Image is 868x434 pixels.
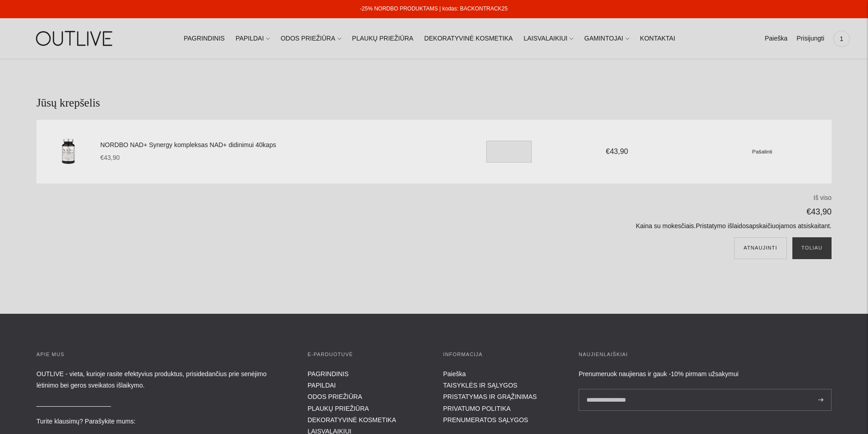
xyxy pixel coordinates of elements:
button: Toliau [792,237,832,259]
p: €43,90 [315,205,832,219]
div: €43,90 [557,145,677,158]
small: Pašalinti [752,148,772,154]
a: GAMINTOJAI [584,29,629,49]
img: OUTLIVE [18,23,132,54]
a: PAGRINDINIS [308,370,349,378]
a: DEKORATYVINĖ KOSMETIKA [424,29,513,49]
a: Pristatymo išlaidos [696,222,749,230]
a: PRENUMERATOS SĄLYGOS [443,416,529,424]
a: Prisijungti [796,29,824,49]
p: _____________________ [36,398,289,409]
h3: Naujienlaiškiai [579,350,832,359]
a: PLAUKŲ PRIEŽIŪRA [308,405,369,412]
a: Paieška [765,29,787,49]
a: PAPILDAI [308,382,336,389]
a: KONTAKTAI [640,29,675,49]
h3: E-parduotuvė [308,350,425,359]
a: LAISVALAIKIUI [524,29,573,49]
p: OUTLIVE - vieta, kurioje rasite efektyvius produktus, prisidedančius prie senėjimo lėtinimo bei g... [36,368,289,391]
span: 1 [835,32,848,45]
a: PRIVATUMO POLITIKA [443,405,511,412]
h3: INFORMACIJA [443,350,561,359]
a: TAISYKLĖS IR SĄLYGOS [443,382,518,389]
h1: Jūsų krepšelis [36,96,832,111]
h3: APIE MUS [36,350,289,359]
a: DEKORATYVINĖ KOSMETIKA [308,416,396,424]
div: Prenumeruok naujienas ir gauk -10% pirmam užsakymui [579,368,832,380]
a: ODOS PRIEŽIŪRA [308,393,362,400]
p: Iš viso [315,193,832,204]
input: Translation missing: en.cart.general.item_quantity [486,141,532,163]
p: Turite klausimų? Parašykite mums: [36,416,289,427]
a: PAGRINDINIS [184,29,225,49]
a: -25% NORDBO PRODUKTAMS | kodas: BACKONTRACK25 [360,5,508,12]
p: Kaina su mokesčiais. apskaičiuojamos atsiskaitant. [315,221,832,232]
a: PLAUKŲ PRIEŽIŪRA [352,29,414,49]
button: Atnaujinti [734,237,787,259]
img: NORDBO NAD+ Synergy kompleksas NAD+ didinimui 40kaps [46,129,91,174]
a: 1 [833,29,850,49]
a: PRISTATYMAS IR GRĄŽINIMAS [443,393,537,400]
a: Pašalinti [752,148,772,155]
a: ODOS PRIEŽIŪRA [281,29,341,49]
a: Paieška [443,370,466,378]
div: €43,90 [100,153,452,163]
a: NORDBO NAD+ Synergy kompleksas NAD+ didinimui 40kaps [100,140,452,151]
a: PAPILDAI [236,29,270,49]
